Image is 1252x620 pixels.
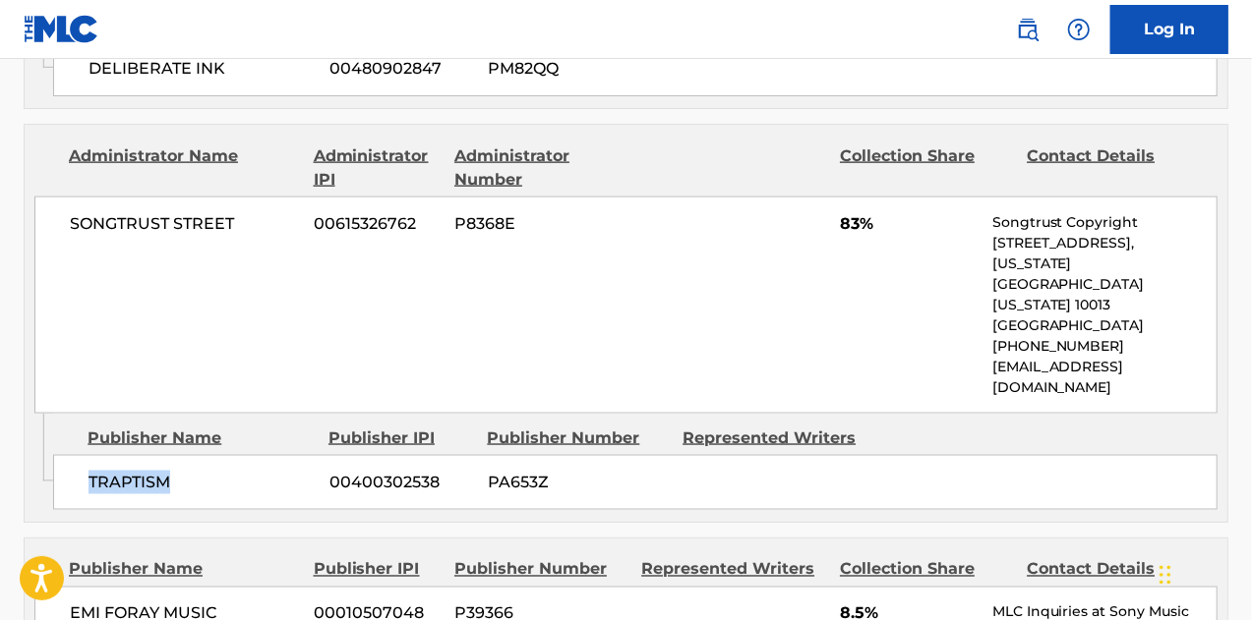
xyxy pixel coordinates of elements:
p: Songtrust Copyright [992,212,1217,233]
p: [PHONE_NUMBER] [992,336,1217,357]
p: [EMAIL_ADDRESS][DOMAIN_NAME] [992,357,1217,398]
div: Administrator Name [69,144,299,192]
span: 00400302538 [329,471,473,494]
div: Publisher Name [69,558,299,582]
div: Publisher IPI [314,558,440,582]
span: 83% [840,212,978,236]
a: Public Search [1008,10,1047,49]
span: SONGTRUST STREET [70,212,299,236]
a: Log In [1110,5,1228,54]
span: P8368E [454,212,626,236]
span: PM82QQ [488,57,668,81]
div: Publisher Number [487,426,668,450]
img: MLC Logo [24,15,99,43]
div: Administrator Number [454,144,626,192]
div: Administrator IPI [314,144,440,192]
div: Collection Share [840,558,1012,582]
div: Publisher Number [454,558,626,582]
div: Contact Details [1027,144,1199,192]
div: Contact Details [1027,558,1199,582]
p: [US_STATE][GEOGRAPHIC_DATA][US_STATE] 10013 [992,254,1217,315]
div: Represented Writers [683,426,864,450]
span: PA653Z [488,471,668,494]
div: Help [1059,10,1099,49]
span: DELIBERATE INK [89,57,314,81]
span: TRAPTISM [89,471,314,494]
div: Represented Writers [641,558,825,582]
img: help [1067,18,1091,41]
iframe: Chat Widget [1154,526,1252,620]
div: Drag [1160,545,1171,604]
span: 00480902847 [329,57,473,81]
img: search [1016,18,1040,41]
span: 00615326762 [314,212,440,236]
p: [GEOGRAPHIC_DATA] [992,315,1217,336]
p: [STREET_ADDRESS], [992,233,1217,254]
div: Publisher IPI [328,426,472,450]
div: Publisher Name [88,426,314,450]
div: Collection Share [840,144,1012,192]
